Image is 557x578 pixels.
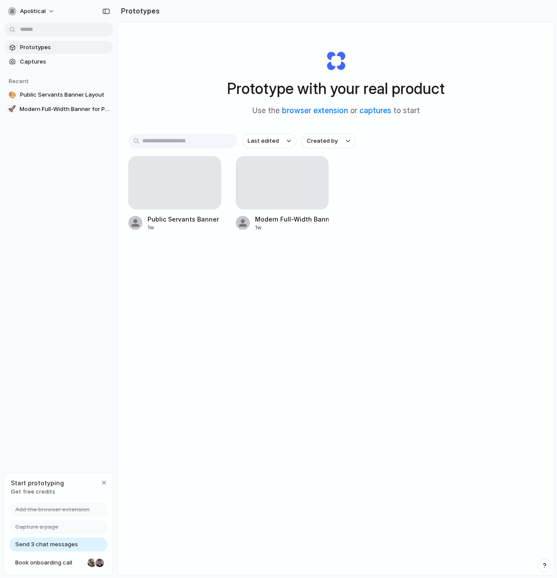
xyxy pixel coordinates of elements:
[255,215,329,224] div: Modern Full-Width Banner for Public Servants
[248,137,279,145] span: Last edited
[4,103,113,116] a: 🚀Modern Full-Width Banner for Public Servants
[148,224,221,232] div: 1w
[4,88,113,101] a: 🎨Public Servants Banner Layout
[20,57,110,66] span: Captures
[94,558,105,568] div: Christian Iacullo
[8,105,16,114] div: 🚀
[227,77,445,100] h1: Prototype with your real product
[9,556,107,570] a: Book onboarding call
[148,215,221,224] div: Public Servants Banner Layout
[15,505,90,514] span: Add the browser extension
[236,156,329,232] a: Modern Full-Width Banner for Public Servants1w
[87,558,97,568] div: Nicole Kubica
[20,43,110,52] span: Prototypes
[302,134,356,148] button: Created by
[117,6,160,16] h2: Prototypes
[20,91,110,99] span: Public Servants Banner Layout
[128,156,221,232] a: Public Servants Banner Layout1w
[15,540,78,549] span: Send 3 chat messages
[359,106,391,115] a: captures
[4,41,113,54] a: Prototypes
[307,137,338,145] span: Created by
[15,523,58,531] span: Capture a page
[252,105,420,117] span: Use the or to start
[8,91,17,99] div: 🎨
[20,7,46,16] span: Apolitical
[4,4,59,18] button: Apolitical
[15,558,84,567] span: Book onboarding call
[242,134,296,148] button: Last edited
[20,105,110,114] span: Modern Full-Width Banner for Public Servants
[11,478,64,487] span: Start prototyping
[9,77,29,84] span: Recent
[4,55,113,68] a: Captures
[282,106,348,115] a: browser extension
[255,224,329,232] div: 1w
[11,487,64,496] span: Get free credits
